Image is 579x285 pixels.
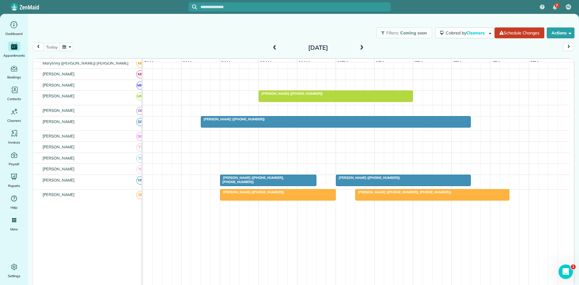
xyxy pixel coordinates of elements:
span: Filters: [386,30,399,36]
span: Settings [8,273,21,279]
span: [PERSON_NAME] [41,83,76,87]
span: [PERSON_NAME] [41,108,76,113]
span: [PERSON_NAME] ([PHONE_NUMBER], [PHONE_NUMBER]) [355,190,451,194]
span: 2pm [413,60,424,65]
span: 9am [220,60,231,65]
a: Reports [2,172,26,189]
span: MM [136,81,144,90]
span: Coming soon [400,30,427,36]
svg: Focus search [192,5,197,9]
span: TG [136,165,144,173]
iframe: Intercom live chat [558,264,573,279]
a: Schedule Changes [495,27,544,38]
span: Payroll [9,161,20,167]
button: prev [33,43,44,51]
span: TT [136,143,144,151]
span: [PERSON_NAME] [41,192,76,197]
span: [PERSON_NAME] ([PHONE_NUMBER]) [220,190,284,194]
span: AC [566,5,571,9]
button: Actions [547,27,574,38]
span: ML [136,70,144,78]
span: 12pm [336,60,349,65]
span: OR [136,107,144,115]
span: SC [136,132,144,141]
span: 8am [182,60,193,65]
span: 3pm [452,60,463,65]
a: Appointments [2,42,26,59]
span: [PERSON_NAME] ([PHONE_NUMBER]) [336,176,400,180]
span: 11am [297,60,311,65]
span: [PERSON_NAME] ([PHONE_NUMBER]) [201,117,265,121]
span: [PERSON_NAME] [41,156,76,160]
span: 7am [143,60,154,65]
a: Settings [2,262,26,279]
span: MM [136,92,144,100]
span: TS [136,154,144,163]
span: [PERSON_NAME] ([PHONE_NUMBER]) [258,91,323,96]
span: 5pm [529,60,540,65]
span: [PERSON_NAME] [41,119,76,124]
span: ZK [136,191,144,199]
span: 4pm [491,60,501,65]
button: today [43,43,60,51]
span: Dashboard [5,31,23,37]
button: Focus search [188,5,197,9]
a: Contacts [2,85,26,102]
span: Marytriny ([PERSON_NAME]) [PERSON_NAME] [41,61,130,65]
button: next [563,43,574,51]
span: Cleaners [7,118,21,124]
span: Invoices [8,139,20,145]
span: [PERSON_NAME] [41,144,76,149]
span: Reports [8,183,20,189]
span: Appointments [3,52,25,59]
span: 10am [259,60,272,65]
span: Help [11,204,18,211]
span: 1 [571,264,576,269]
span: [PERSON_NAME] [41,71,76,76]
span: 1pm [375,60,385,65]
a: Bookings [2,63,26,80]
span: Bookings [7,74,21,80]
a: Invoices [2,128,26,145]
button: Colored byCleaners [435,27,495,38]
div: 7 unread notifications [549,1,561,14]
span: [PERSON_NAME] ([PHONE_NUMBER], [PHONE_NUMBER]) [220,176,284,184]
span: Cleaners [466,30,486,36]
h2: [DATE] [280,44,356,51]
span: [PERSON_NAME] [41,178,76,182]
span: 7 [556,3,558,8]
span: More [10,226,18,232]
a: Payroll [2,150,26,167]
span: Contacts [7,96,21,102]
span: SR [136,118,144,126]
a: Dashboard [2,20,26,37]
a: Cleaners [2,107,26,124]
span: [PERSON_NAME] [41,166,76,171]
span: [PERSON_NAME] [41,93,76,98]
span: [PERSON_NAME] [41,134,76,138]
a: Help [2,194,26,211]
span: Colored by [446,30,487,36]
span: YR [136,176,144,185]
span: ME [136,59,144,68]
